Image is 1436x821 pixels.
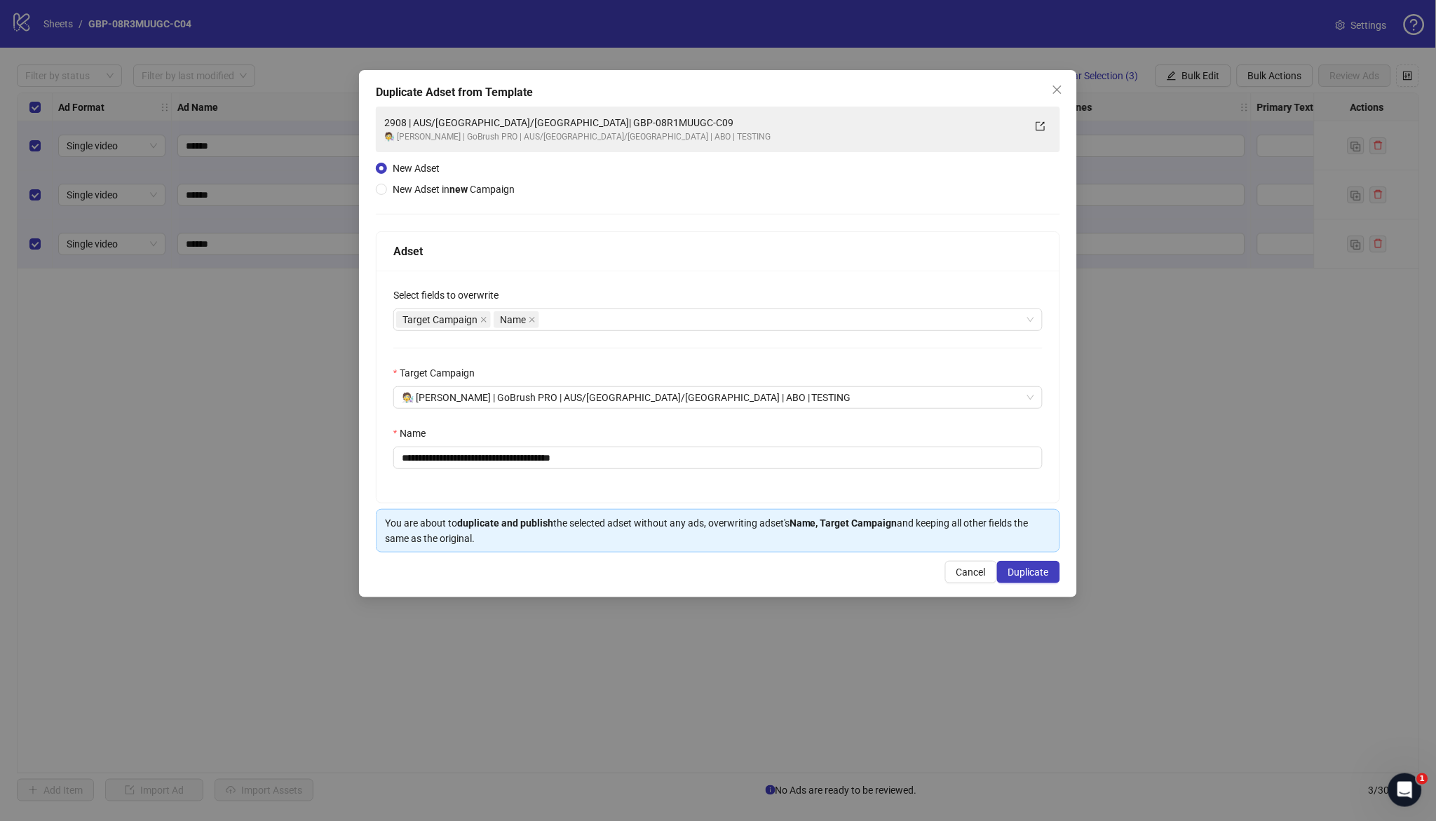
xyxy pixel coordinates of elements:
span: Name [500,312,526,327]
div: Duplicate Adset from Template [376,84,1060,101]
label: Name [393,426,435,441]
div: 🧑‍🔬 [PERSON_NAME] | GoBrush PRO | AUS/[GEOGRAPHIC_DATA]/[GEOGRAPHIC_DATA] | ABO | TESTING [384,130,1024,144]
span: Target Campaign [396,311,491,328]
span: Cancel [956,566,986,578]
strong: Name, Target Campaign [790,517,897,529]
span: export [1036,121,1045,131]
span: New Adset [393,163,440,174]
span: 1 [1417,773,1428,785]
strong: new [449,184,468,195]
span: close [529,316,536,323]
div: 2908 | AUS/[GEOGRAPHIC_DATA]/[GEOGRAPHIC_DATA]| GBP-08R1MUUGC-C09 [384,115,1024,130]
label: Target Campaign [393,365,484,381]
span: Target Campaign [402,312,477,327]
span: close [480,316,487,323]
button: Cancel [945,561,997,583]
button: Duplicate [997,561,1060,583]
span: Duplicate [1008,566,1049,578]
div: You are about to the selected adset without any ads, overwriting adset's and keeping all other fi... [385,515,1051,546]
span: New Adset in Campaign [393,184,515,195]
span: close [1052,84,1063,95]
strong: duplicate and publish [457,517,553,529]
span: 🧑‍🔬 JOAN | GoBrush PRO | AUS/NZ/UK | ABO | TESTING [402,387,1034,408]
span: Name [494,311,539,328]
button: Close [1046,79,1069,101]
div: Adset [393,243,1043,260]
label: Select fields to overwrite [393,287,508,303]
iframe: Intercom live chat [1388,773,1422,807]
input: Name [393,447,1043,469]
